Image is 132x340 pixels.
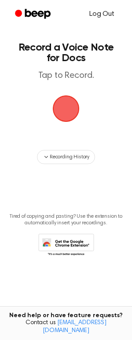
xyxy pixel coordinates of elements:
button: Recording History [37,150,95,164]
a: Beep [9,6,59,23]
img: Beep Logo [53,95,79,122]
p: Tired of copying and pasting? Use the extension to automatically insert your recordings. [7,213,125,227]
span: Contact us [5,319,127,335]
span: Recording History [50,153,89,161]
p: Tap to Record. [16,70,116,81]
a: Log Out [81,4,123,25]
a: [EMAIL_ADDRESS][DOMAIN_NAME] [43,320,106,334]
h1: Record a Voice Note for Docs [16,42,116,63]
